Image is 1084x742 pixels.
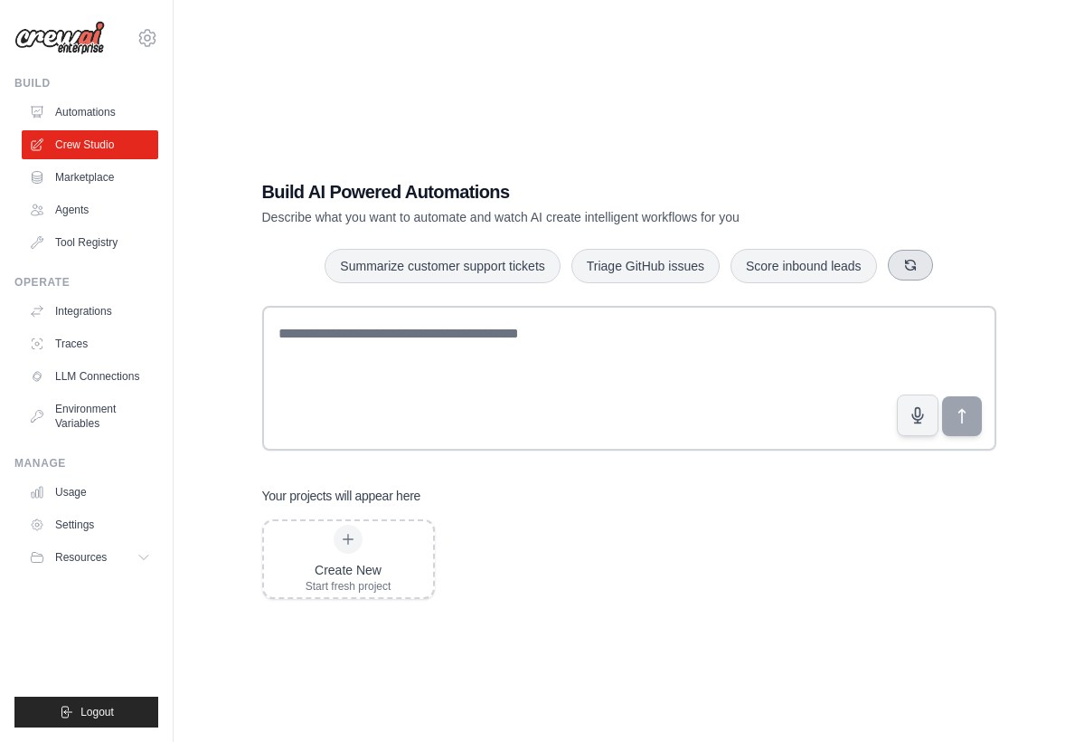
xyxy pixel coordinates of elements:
[22,395,158,438] a: Environment Variables
[306,561,391,579] div: Create New
[262,208,870,226] p: Describe what you want to automate and watch AI create intelligent workflows for you
[22,543,158,572] button: Resources
[22,98,158,127] a: Automations
[897,395,938,436] button: Click to speak your automation idea
[14,456,158,471] div: Manage
[22,478,158,507] a: Usage
[22,195,158,224] a: Agents
[262,179,870,205] h1: Build AI Powered Automations
[14,76,158,90] div: Build
[994,655,1084,742] iframe: Chat Widget
[14,21,105,55] img: Logo
[22,362,158,391] a: LLM Connections
[571,249,720,283] button: Triage GitHub issues
[888,250,933,281] button: Get new suggestions
[80,705,114,719] span: Logout
[22,130,158,159] a: Crew Studio
[262,487,421,505] h3: Your projects will appear here
[22,163,158,192] a: Marketplace
[14,697,158,728] button: Logout
[22,510,158,539] a: Settings
[325,249,560,283] button: Summarize customer support tickets
[55,550,107,565] span: Resources
[14,275,158,290] div: Operate
[22,228,158,257] a: Tool Registry
[22,329,158,358] a: Traces
[22,297,158,326] a: Integrations
[306,579,391,594] div: Start fresh project
[731,249,877,283] button: Score inbound leads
